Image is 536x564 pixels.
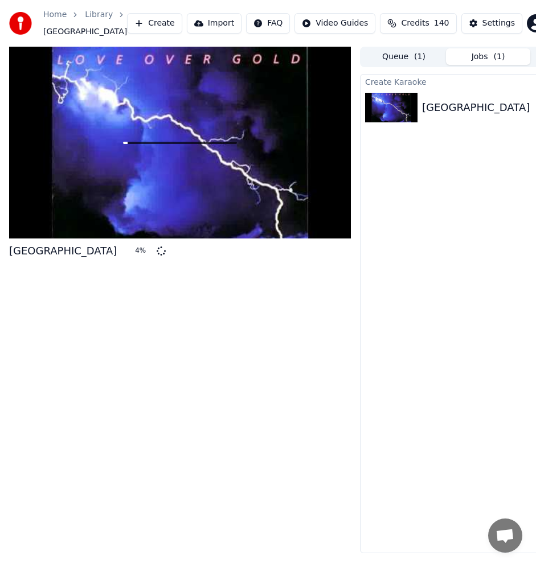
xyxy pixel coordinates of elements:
button: Jobs [446,48,530,65]
div: [GEOGRAPHIC_DATA] [9,243,117,259]
button: Credits140 [380,13,456,34]
div: Open de chat [488,518,522,553]
nav: breadcrumb [43,9,127,38]
button: Video Guides [294,13,375,34]
a: Home [43,9,67,20]
button: Import [187,13,242,34]
span: Credits [401,18,429,29]
div: [GEOGRAPHIC_DATA] [422,100,530,116]
div: 4 % [135,246,152,256]
img: youka [9,12,32,35]
span: ( 1 ) [494,51,505,63]
span: 140 [434,18,449,29]
button: Queue [362,48,446,65]
div: Settings [482,18,515,29]
span: [GEOGRAPHIC_DATA] [43,26,127,38]
button: FAQ [246,13,290,34]
button: Settings [461,13,522,34]
button: Create [127,13,182,34]
span: ( 1 ) [414,51,425,63]
a: Library [85,9,113,20]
